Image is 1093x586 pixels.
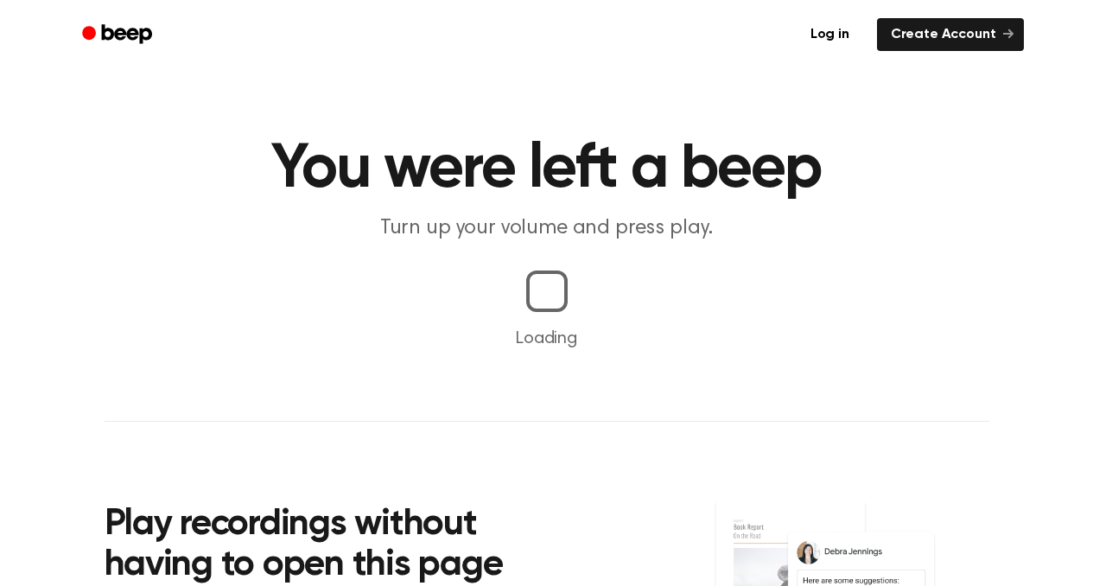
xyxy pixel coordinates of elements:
p: Turn up your volume and press play. [215,214,879,243]
h1: You were left a beep [105,138,989,201]
a: Create Account [877,18,1024,51]
a: Log in [793,15,867,54]
p: Loading [21,326,1072,352]
a: Beep [70,18,168,52]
